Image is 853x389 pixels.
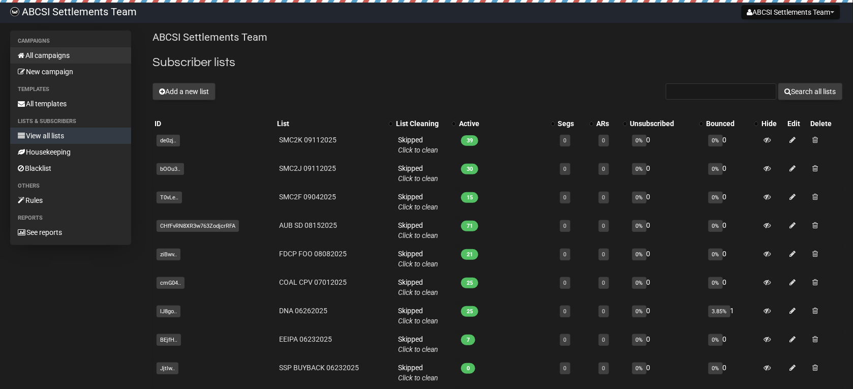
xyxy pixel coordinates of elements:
[602,137,605,144] a: 0
[461,249,478,260] span: 21
[564,365,567,372] a: 0
[602,194,605,201] a: 0
[705,131,759,159] td: 0
[564,166,567,172] a: 0
[398,221,438,240] span: Skipped
[153,31,843,44] p: ABCSI Settlements Team
[705,159,759,188] td: 0
[709,249,723,260] span: 0%
[279,307,327,315] a: DNA 06262025
[461,221,478,231] span: 71
[628,330,705,358] td: 0
[628,273,705,302] td: 0
[157,249,180,260] span: ziBwv..
[602,251,605,258] a: 0
[709,334,723,346] span: 0%
[10,96,131,112] a: All templates
[279,250,347,258] a: FDCP FOO 08082025
[157,363,178,374] span: Jjtlw..
[10,35,131,47] li: Campaigns
[709,135,723,146] span: 0%
[461,135,478,146] span: 39
[632,135,647,146] span: 0%
[157,220,239,232] span: CHfFvRN8XR3w763ZodjcrRFA
[705,216,759,245] td: 0
[398,307,438,325] span: Skipped
[705,358,759,387] td: 0
[632,249,647,260] span: 0%
[157,277,185,289] span: cmG04..
[564,223,567,229] a: 0
[705,245,759,273] td: 0
[630,118,694,129] div: Unsubscribed
[628,302,705,330] td: 0
[705,188,759,216] td: 0
[10,64,131,80] a: New campaign
[10,180,131,192] li: Others
[153,83,216,100] button: Add a new list
[461,278,478,288] span: 25
[602,308,605,315] a: 0
[398,164,438,183] span: Skipped
[457,116,556,131] th: Active: No sort applied, activate to apply an ascending sort
[705,330,759,358] td: 0
[279,364,359,372] a: SSP BUYBACK 06232025
[461,335,475,345] span: 7
[564,137,567,144] a: 0
[709,192,723,203] span: 0%
[707,118,749,129] div: Bounced
[602,166,605,172] a: 0
[709,277,723,289] span: 0%
[279,136,337,144] a: SMC2K 09112025
[602,280,605,286] a: 0
[628,216,705,245] td: 0
[564,280,567,286] a: 0
[10,212,131,224] li: Reports
[396,118,447,129] div: List Cleaning
[394,116,457,131] th: List Cleaning: No sort applied, activate to apply an ascending sort
[157,192,182,203] span: T0vLe..
[602,365,605,372] a: 0
[157,135,180,146] span: de0zj..
[461,192,478,203] span: 15
[705,116,759,131] th: Bounced: No sort applied, activate to apply an ascending sort
[459,118,546,129] div: Active
[277,118,384,129] div: List
[10,144,131,160] a: Housekeeping
[810,118,841,129] div: Delete
[628,159,705,188] td: 0
[10,7,19,16] img: 818717fe0d1a93967a8360cf1c6c54c8
[628,245,705,273] td: 0
[632,277,647,289] span: 0%
[564,251,567,258] a: 0
[10,224,131,241] a: See reports
[709,220,723,232] span: 0%
[705,273,759,302] td: 0
[398,374,438,382] a: Click to clean
[602,337,605,343] a: 0
[398,288,438,296] a: Click to clean
[461,363,475,374] span: 0
[398,250,438,268] span: Skipped
[398,174,438,183] a: Click to clean
[398,136,438,154] span: Skipped
[398,364,438,382] span: Skipped
[279,164,336,172] a: SMC2J 09112025
[398,203,438,211] a: Click to clean
[628,131,705,159] td: 0
[564,308,567,315] a: 0
[398,335,438,353] span: Skipped
[705,302,759,330] td: 1
[10,160,131,176] a: Blacklist
[761,118,783,129] div: Hide
[778,83,843,100] button: Search all lists
[759,116,785,131] th: Hide: No sort applied, sorting is disabled
[153,116,275,131] th: ID: No sort applied, sorting is disabled
[628,116,705,131] th: Unsubscribed: No sort applied, activate to apply an ascending sort
[10,47,131,64] a: All campaigns
[157,334,181,346] span: BEjfH..
[398,345,438,353] a: Click to clean
[10,83,131,96] li: Templates
[628,188,705,216] td: 0
[556,116,595,131] th: Segs: No sort applied, activate to apply an ascending sort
